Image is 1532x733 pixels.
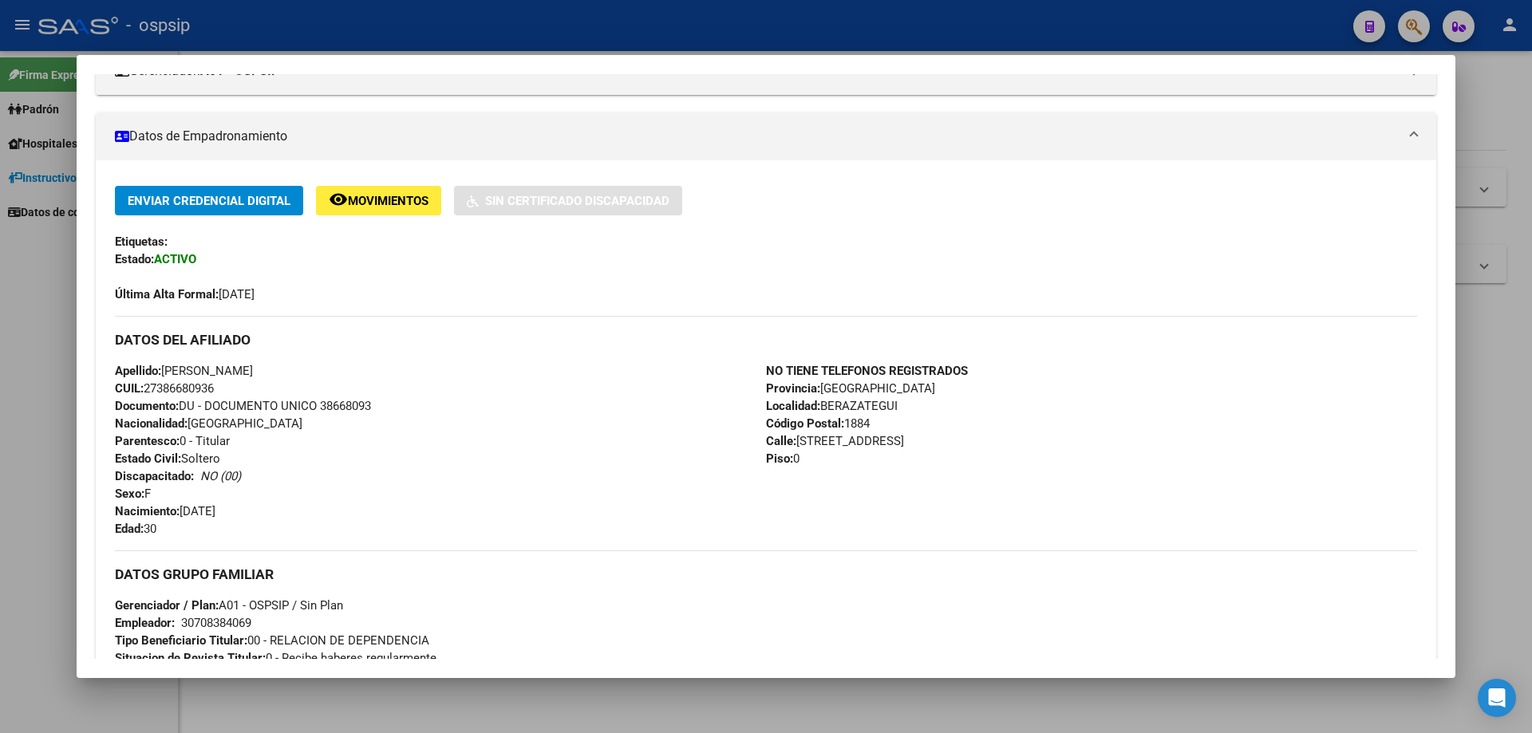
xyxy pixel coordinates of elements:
span: A01 - OSPSIP / Sin Plan [115,598,343,613]
span: DU - DOCUMENTO UNICO 38668093 [115,399,371,413]
i: NO (00) [200,469,241,483]
span: [STREET_ADDRESS] [766,434,904,448]
h3: DATOS DEL AFILIADO [115,331,1417,349]
strong: Apellido: [115,364,161,378]
strong: Etiquetas: [115,234,168,249]
span: 0 - Recibe haberes regularmente [115,651,436,665]
strong: Nacionalidad: [115,416,188,431]
strong: Sexo: [115,487,144,501]
mat-icon: remove_red_eye [329,190,348,209]
span: Enviar Credencial Digital [128,194,290,208]
button: Sin Certificado Discapacidad [454,186,682,215]
span: [PERSON_NAME] [115,364,253,378]
span: [GEOGRAPHIC_DATA] [115,416,302,431]
strong: Situacion de Revista Titular: [115,651,266,665]
strong: Estado: [115,252,154,266]
div: 30708384069 [181,614,251,632]
span: [DATE] [115,504,215,518]
span: 30 [115,522,156,536]
span: 0 - Titular [115,434,230,448]
div: Open Intercom Messenger [1478,679,1516,717]
button: Enviar Credencial Digital [115,186,303,215]
mat-panel-title: Datos de Empadronamiento [115,127,1398,146]
strong: Estado Civil: [115,451,181,466]
strong: Última Alta Formal: [115,287,219,301]
span: F [115,487,151,501]
span: 27386680936 [115,381,214,396]
strong: Parentesco: [115,434,180,448]
span: Soltero [115,451,220,466]
h3: DATOS GRUPO FAMILIAR [115,566,1417,583]
span: BERAZATEGUI [766,399,898,413]
strong: Gerenciador / Plan: [115,598,219,613]
strong: ACTIVO [154,252,196,266]
strong: Calle: [766,434,796,448]
strong: Discapacitado: [115,469,194,483]
span: Movimientos [348,194,428,208]
strong: Documento: [115,399,179,413]
span: [DATE] [115,287,255,301]
mat-expansion-panel-header: Datos de Empadronamiento [96,112,1436,160]
strong: Tipo Beneficiario Titular: [115,633,247,648]
span: 1884 [766,416,870,431]
span: Sin Certificado Discapacidad [485,194,669,208]
strong: Empleador: [115,616,175,630]
strong: Piso: [766,451,793,466]
button: Movimientos [316,186,441,215]
strong: NO TIENE TELEFONOS REGISTRADOS [766,364,968,378]
strong: Localidad: [766,399,820,413]
strong: Código Postal: [766,416,844,431]
strong: Edad: [115,522,144,536]
span: 0 [766,451,800,466]
span: [GEOGRAPHIC_DATA] [766,381,935,396]
strong: Nacimiento: [115,504,180,518]
strong: CUIL: [115,381,144,396]
strong: Provincia: [766,381,820,396]
span: 00 - RELACION DE DEPENDENCIA [115,633,429,648]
